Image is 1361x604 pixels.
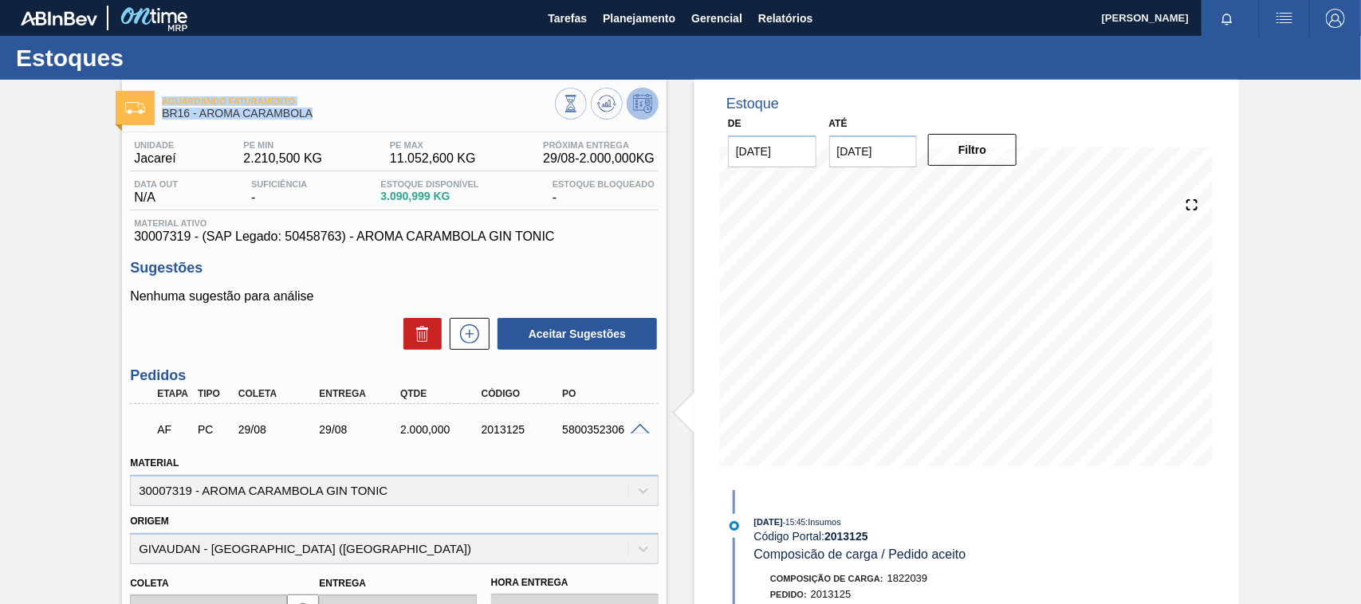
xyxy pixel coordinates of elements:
[829,118,848,129] label: Até
[162,108,555,120] span: BR16 - AROMA CARAMBOLA
[134,229,655,244] span: 30007319 - (SAP Legado: 50458763) - AROMA CARAMBOLA GIN TONIC
[194,388,235,399] div: Tipo
[130,367,659,384] h3: Pedidos
[315,423,405,436] div: 29/08/2025
[829,135,918,167] input: dd/mm/yyyy
[153,388,195,399] div: Etapa
[558,388,648,399] div: PO
[319,578,366,589] label: Entrega
[130,578,168,589] label: Coleta
[1202,7,1253,29] button: Notificações
[824,530,868,543] strong: 2013125
[555,88,587,120] button: Visão Geral dos Estoques
[549,179,659,205] div: -
[243,140,322,150] span: PE MIN
[491,571,659,594] label: Hora Entrega
[543,151,655,166] span: 29/08 - 2.000,000 KG
[1275,9,1294,28] img: userActions
[396,388,486,399] div: Qtde
[234,423,325,436] div: 29/08/2025
[396,423,486,436] div: 2.000,000
[627,88,659,120] button: Desprogramar Estoque
[726,96,779,112] div: Estoque
[442,318,490,350] div: Nova sugestão
[130,179,182,205] div: N/A
[130,289,659,304] p: Nenhuma sugestão para análise
[134,218,655,228] span: Material ativo
[591,88,623,120] button: Atualizar Gráfico
[728,135,816,167] input: dd/mm/yyyy
[247,179,311,205] div: -
[380,179,478,189] span: Estoque Disponível
[251,179,307,189] span: Suficiência
[380,190,478,202] span: 3.090,999 KG
[243,151,322,166] span: 2.210,500 KG
[390,151,476,166] span: 11.052,600 KG
[758,9,812,28] span: Relatórios
[553,179,655,189] span: Estoque Bloqueado
[558,423,648,436] div: 5800352306
[754,547,966,561] span: Composicão de carga / Pedido aceito
[770,574,883,583] span: Composição de Carga :
[730,521,739,531] img: atual
[478,423,568,436] div: 2013125
[928,134,1017,166] button: Filtro
[728,118,741,129] label: De
[754,517,783,527] span: [DATE]
[16,49,299,67] h1: Estoques
[234,388,325,399] div: Coleta
[603,9,675,28] span: Planejamento
[315,388,405,399] div: Entrega
[390,140,476,150] span: PE MAX
[130,457,179,469] label: Material
[691,9,742,28] span: Gerencial
[153,412,195,447] div: Aguardando Faturamento
[887,572,928,584] span: 1822039
[805,517,841,527] span: : Insumos
[194,423,235,436] div: Pedido de Compra
[130,260,659,277] h3: Sugestões
[783,518,805,527] span: - 15:45
[134,179,178,189] span: Data out
[157,423,191,436] p: AF
[478,388,568,399] div: Código
[1326,9,1345,28] img: Logout
[21,11,97,25] img: TNhmsLtSVTkK8tSr43FrP2fwEKptu5GPRR3wAAAABJRU5ErkJggg==
[548,9,587,28] span: Tarefas
[395,318,442,350] div: Excluir Sugestões
[770,590,807,599] span: Pedido :
[543,140,655,150] span: Próxima Entrega
[125,102,145,114] img: Ícone
[162,96,555,106] span: Aguardando Faturamento
[130,516,169,527] label: Origem
[134,151,175,166] span: Jacareí
[490,316,659,351] div: Aceitar Sugestões
[754,530,1133,543] div: Código Portal:
[134,140,175,150] span: Unidade
[811,588,852,600] span: 2013125
[498,318,657,350] button: Aceitar Sugestões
